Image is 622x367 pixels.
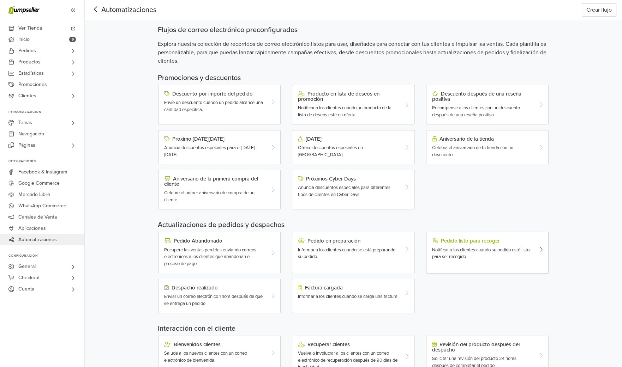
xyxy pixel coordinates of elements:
div: Aniversario de la tienda [432,136,533,142]
span: Inicio [18,34,30,45]
span: Salude a los nuevos clientes con un correo electrónico de bienvenida. [164,350,247,363]
span: Recompense a los clientes con un descuento después de una reseña positiva [432,105,520,118]
div: Descuento por importe del pedido [164,91,265,97]
div: Próximo [DATE][DATE] [164,136,265,142]
span: Temas [18,117,32,128]
button: Crear flujo [582,3,616,17]
span: Facebook & Instagram [18,166,67,178]
span: Notificar a los clientes cuando un producto de la lista de deseos esté en oferta [298,105,391,118]
span: Navegación [18,128,44,140]
span: Páginas [18,140,35,151]
div: Despacho realizado [164,285,265,290]
span: Informar a los clientes cuando se carga una factura [298,294,397,299]
div: Descuento después de una reseña positiva [432,91,533,102]
span: Explora nuestra colección de recorridos de correo electrónico listos para usar, diseñados para co... [158,40,549,65]
span: General [18,261,36,272]
div: Factura cargada [298,285,399,290]
span: Productos [18,56,41,68]
span: Google Commerce [18,178,60,189]
span: Ver Tienda [18,23,42,34]
div: [DATE] [298,136,399,142]
div: Revisión del producto después del despacho [432,342,533,353]
h5: Promociones y descuentos [158,74,549,82]
span: Automatizaciones [18,234,57,245]
span: Cuenta [18,283,34,295]
span: Recupere las ventas perdidas enviando correos electrónicos a los clientes que abandonan el proces... [164,247,256,267]
div: Aniversario de la primera compra del cliente [164,176,265,187]
span: Informar a los clientes cuando se está preparando su pedido [298,247,395,260]
span: Automatizaciones [90,5,145,15]
span: Celebre el primer aniversario de compra de un cliente [164,190,255,203]
span: WhatsApp Commerce [18,200,66,212]
span: Anuncia descuentos especiales para diferentes tipos de clientes en Cyber Days. [298,185,390,197]
p: Personalización [8,110,84,114]
span: Promociones [18,79,47,90]
p: Integraciones [8,159,84,164]
span: Aplicaciones [18,223,46,234]
p: Configuración [8,254,84,258]
span: Notificar a los clientes cuando su pedido esté listo para ser recogido [432,247,530,260]
div: Pedido Abandonado [164,238,265,244]
div: Pedido listo para recoger [432,238,533,244]
span: Checkout [18,272,40,283]
span: Estadísticas [18,68,44,79]
span: Pedidos [18,45,36,56]
h5: Interacción con el cliente [158,324,549,333]
span: Canales de Venta [18,212,57,223]
span: 5 [69,37,76,42]
span: Anuncia descuentos especiales para el [DATE][DATE]. [164,145,255,158]
span: Mercado Libre [18,189,50,200]
div: Recuperar clientes [298,342,399,347]
span: Celebra el aniversario de tu tienda con un descuento. [432,145,513,158]
span: Envíe un descuento cuando un pedido alcance una cantidad específica. [164,100,263,112]
span: Ofrece descuentos especiales en [GEOGRAPHIC_DATA]. [298,145,363,158]
div: Bienvenidos clientes [164,342,265,347]
div: Próximos Cyber Days [298,176,399,182]
div: Flujos de correo electrónico preconfigurados [158,26,549,34]
h5: Actualizaciones de pedidos y despachos [158,221,549,229]
div: Pedido en preparación [298,238,399,244]
div: Producto en lista de deseos en promoción [298,91,399,102]
span: Enviar un correo electrónico 1 hora después de que se entrega un pedido [164,294,263,306]
span: Clientes [18,90,36,102]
